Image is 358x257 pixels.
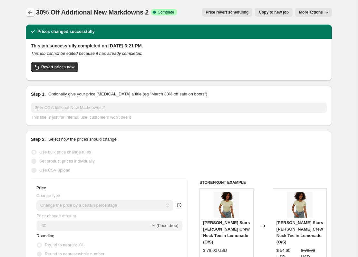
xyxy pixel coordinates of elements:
[31,91,46,97] h2: Step 1.
[45,242,84,247] span: Round to nearest .01
[255,8,293,17] button: Copy to new job
[176,202,182,208] div: help
[259,10,289,15] span: Copy to new job
[26,8,35,17] button: Price change jobs
[37,28,95,35] h2: Prices changed successfully
[295,8,332,17] button: More actions
[206,10,249,15] span: Price revert scheduling
[39,159,95,163] span: Set product prices individually
[199,180,327,185] h6: STOREFRONT EXAMPLE
[31,103,327,113] input: 30% off holiday sale
[36,185,46,191] h3: Price
[203,220,250,244] span: [PERSON_NAME] Stars [PERSON_NAME] Crew Neck Tee in Lemonade (O/S)
[31,136,46,143] h2: Step 2.
[158,10,174,15] span: Complete
[36,9,149,16] span: 30% Off Additional New Markdowns 2
[276,220,323,244] span: [PERSON_NAME] Stars [PERSON_NAME] Crew Neck Tee in Lemonade (O/S)
[39,150,91,154] span: Use bulk price change rules
[287,192,313,218] img: Michael_Stars_Fallon_Shine_Tee_in_Black_8_80x.png
[36,213,76,218] span: Price change amount
[151,223,178,228] span: % (Price drop)
[36,233,54,238] span: Rounding
[39,168,70,173] span: Use CSV upload
[299,10,323,15] span: More actions
[202,8,253,17] button: Price revert scheduling
[31,51,142,56] i: This job cannot be edited because it has already completed.
[31,62,78,72] button: Revert prices now
[203,247,227,254] div: $ 78.00 USD
[31,43,327,49] h2: This job successfully completed on [DATE] 3:21 PM.
[45,252,104,256] span: Round to nearest whole number
[31,115,131,120] span: This title is just for internal use, customers won't see it
[36,221,150,231] input: -15
[48,136,117,143] p: Select how the prices should change
[214,192,239,218] img: Michael_Stars_Fallon_Shine_Tee_in_Black_8_80x.png
[48,91,207,97] p: Optionally give your price [MEDICAL_DATA] a title (eg "March 30% off sale on boots")
[36,193,60,198] span: Change type
[41,64,74,70] span: Revert prices now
